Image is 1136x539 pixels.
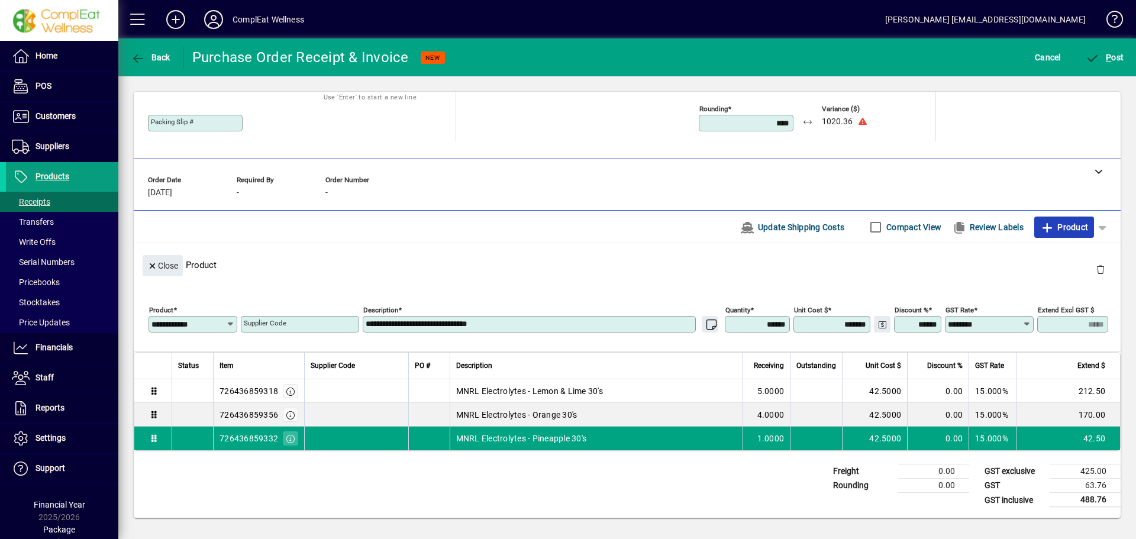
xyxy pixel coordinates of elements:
[757,433,785,444] span: 1.0000
[885,10,1086,29] div: [PERSON_NAME] [EMAIL_ADDRESS][DOMAIN_NAME]
[6,393,118,423] a: Reports
[969,379,1016,403] td: 15.000%
[128,47,173,68] button: Back
[35,463,65,473] span: Support
[827,464,898,479] td: Freight
[6,41,118,71] a: Home
[1016,403,1120,427] td: 170.00
[43,525,75,534] span: Package
[945,306,974,314] mat-label: GST rate
[178,359,199,372] span: Status
[12,277,60,287] span: Pricebooks
[975,359,1004,372] span: GST Rate
[143,255,183,276] button: Close
[822,117,853,127] span: 1020.36
[220,433,278,444] div: 726436859332
[35,343,73,352] span: Financials
[1016,427,1120,450] td: 42.50
[1040,218,1088,237] span: Product
[979,464,1050,479] td: GST exclusive
[6,132,118,162] a: Suppliers
[735,217,849,238] button: Update Shipping Costs
[1086,255,1115,283] button: Delete
[1038,306,1094,314] mat-label: Extend excl GST $
[6,192,118,212] a: Receipts
[237,188,239,198] span: -
[34,500,85,509] span: Financial Year
[1050,464,1121,479] td: 425.00
[969,427,1016,450] td: 15.000%
[12,237,56,247] span: Write Offs
[12,318,70,327] span: Price Updates
[6,272,118,292] a: Pricebooks
[140,260,186,270] app-page-header-button: Close
[151,118,193,126] mat-label: Packing Slip #
[148,188,172,198] span: [DATE]
[12,197,50,206] span: Receipts
[6,363,118,393] a: Staff
[325,188,328,198] span: -
[244,319,286,327] mat-label: Supplier Code
[907,379,969,403] td: 0.00
[6,333,118,363] a: Financials
[794,306,828,314] mat-label: Unit Cost $
[35,172,69,181] span: Products
[35,373,54,382] span: Staff
[898,479,969,493] td: 0.00
[884,221,941,233] label: Compact View
[979,493,1050,508] td: GST inclusive
[952,218,1024,237] span: Review Labels
[754,359,784,372] span: Receiving
[192,48,409,67] div: Purchase Order Receipt & Invoice
[311,359,355,372] span: Supplier Code
[415,359,430,372] span: PO #
[1106,53,1111,62] span: P
[979,479,1050,493] td: GST
[898,464,969,479] td: 0.00
[895,306,928,314] mat-label: Discount %
[35,403,64,412] span: Reports
[450,403,743,427] td: MNRL Electrolytes - Orange 30's
[907,427,969,450] td: 0.00
[35,81,51,91] span: POS
[869,385,901,397] span: 42.5000
[907,403,969,427] td: 0.00
[6,232,118,252] a: Write Offs
[220,359,234,372] span: Item
[699,105,728,113] mat-label: Rounding
[869,409,901,421] span: 42.5000
[12,217,54,227] span: Transfers
[363,306,398,314] mat-label: Description
[1083,47,1127,68] button: Post
[425,54,440,62] span: NEW
[6,424,118,453] a: Settings
[827,479,898,493] td: Rounding
[6,102,118,131] a: Customers
[1050,479,1121,493] td: 63.76
[6,292,118,312] a: Stocktakes
[35,51,57,60] span: Home
[6,252,118,272] a: Serial Numbers
[927,359,963,372] span: Discount %
[220,409,278,421] div: 726436859356
[233,10,304,29] div: ComplEat Wellness
[1035,48,1061,67] span: Cancel
[6,454,118,483] a: Support
[450,379,743,403] td: MNRL Electrolytes - Lemon & Lime 30's
[866,359,901,372] span: Unit Cost $
[969,403,1016,427] td: 15.000%
[118,47,183,68] app-page-header-button: Back
[822,105,893,113] span: Variance ($)
[6,212,118,232] a: Transfers
[220,385,278,397] div: 726436859318
[1034,217,1094,238] button: Product
[456,359,492,372] span: Description
[6,72,118,101] a: POS
[757,385,785,397] span: 5.0000
[12,257,75,267] span: Serial Numbers
[1077,359,1105,372] span: Extend $
[740,218,844,237] span: Update Shipping Costs
[450,427,743,450] td: MNRL Electrolytes - Pineapple 30's
[796,359,836,372] span: Outstanding
[1032,47,1064,68] button: Cancel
